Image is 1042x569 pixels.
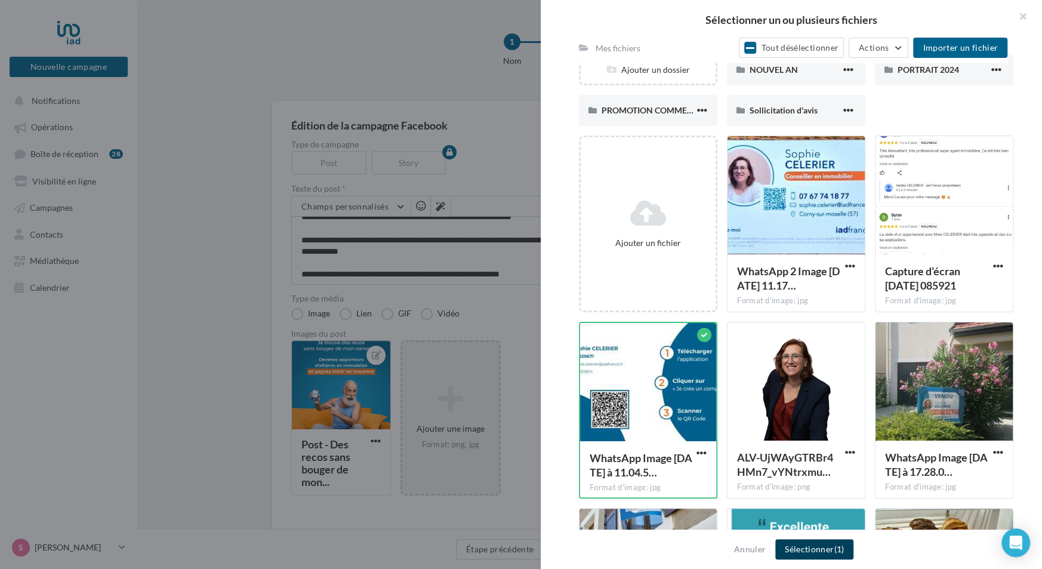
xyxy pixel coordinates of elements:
button: Tout désélectionner [739,38,844,58]
span: Sollicitation d'avis [750,105,818,115]
div: Format d'image: jpg [885,482,1003,493]
div: Ajouter un fichier [585,237,711,249]
div: Format d'image: jpg [885,296,1003,306]
button: Importer un fichier [913,38,1007,58]
span: Capture d’écran 2025-09-10 085921 [885,264,960,292]
span: WhatsApp 2 Image 2025-09-15 à 11.17.54_709e62a6 [737,264,840,292]
span: WhatsApp Image 2025-07-16 à 17.28.08_7befa41f [885,451,988,478]
button: Annuler [729,542,770,556]
button: Sélectionner(1) [775,539,853,559]
div: Open Intercom Messenger [1001,528,1030,557]
span: PORTRAIT 2024 [898,64,959,75]
span: (1) [834,544,844,554]
span: ALV-UjWAyGTRBr4HMn7_vYNtrxmukKosEHi8yuE8gTiwIOal_mGrXRid [737,451,833,478]
span: PROMOTION COMMERCIALE [602,105,715,115]
div: Format d'image: jpg [590,482,707,493]
div: Ajouter un dossier [581,64,716,76]
button: Actions [849,38,908,58]
span: NOUVEL AN [750,64,798,75]
span: WhatsApp Image 2025-06-19 à 11.04.57_22308c56 [590,451,692,479]
span: Importer un fichier [923,42,998,53]
h2: Sélectionner un ou plusieurs fichiers [560,14,1023,25]
span: Actions [859,42,889,53]
div: Format d'image: png [737,482,855,493]
div: Mes fichiers [596,42,640,54]
div: Format d'image: jpg [737,296,855,306]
